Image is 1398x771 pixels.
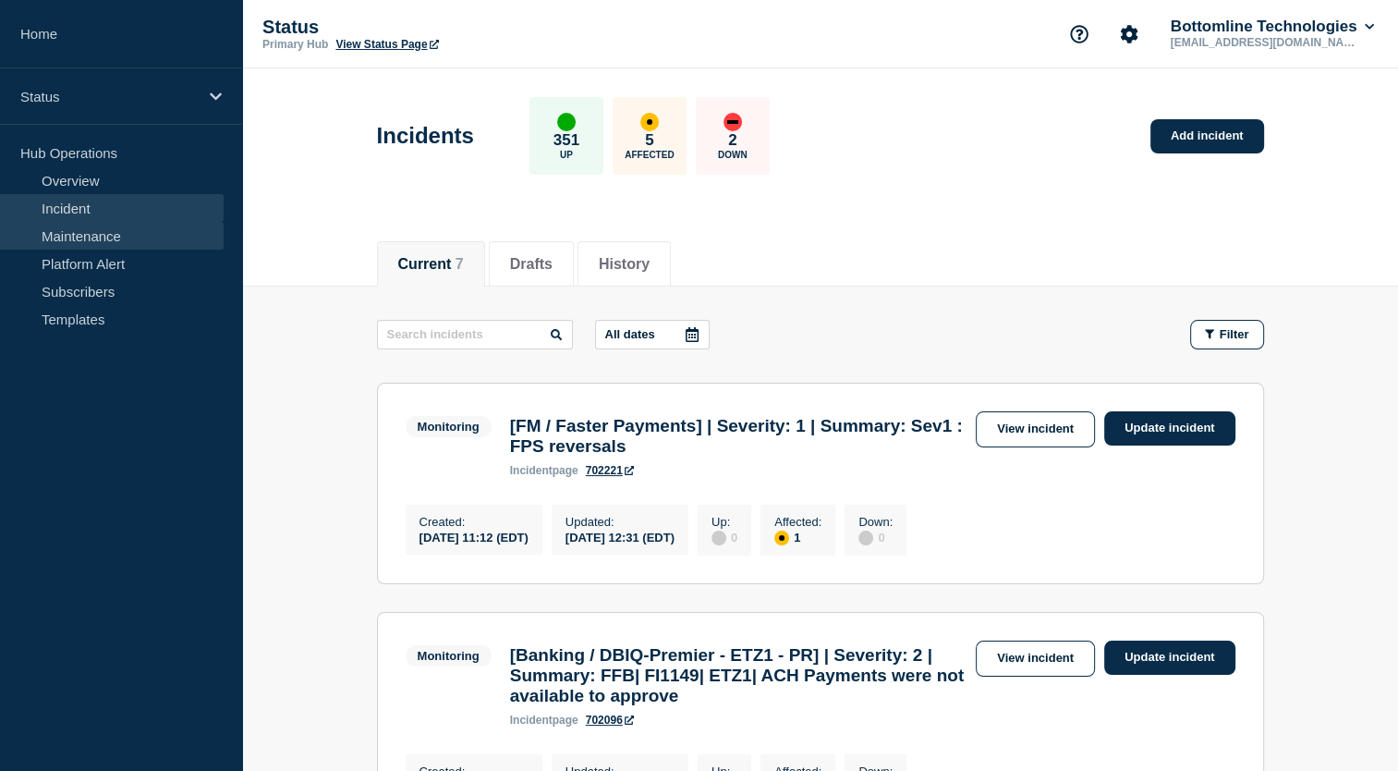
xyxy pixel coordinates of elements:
a: Add incident [1150,119,1264,153]
p: Affected [625,150,674,160]
div: 0 [711,529,737,545]
button: Account settings [1110,15,1149,54]
p: page [510,714,578,727]
div: [DATE] 12:31 (EDT) [565,529,675,545]
div: disabled [858,531,873,545]
button: History [599,256,650,273]
p: Primary Hub [262,38,328,51]
a: Update incident [1104,641,1235,675]
div: down [723,113,742,131]
a: View incident [976,411,1095,447]
a: View Status Page [335,38,438,51]
a: 702096 [586,714,634,727]
button: Current 7 [398,256,464,273]
p: Status [20,89,198,104]
p: 2 [728,131,736,150]
p: page [510,464,578,477]
button: Bottomline Technologies [1167,18,1378,36]
a: Update incident [1104,411,1235,446]
div: up [557,113,576,131]
p: Down [718,150,748,160]
span: 7 [456,256,464,272]
button: All dates [595,320,710,349]
div: [DATE] 11:12 (EDT) [419,529,529,545]
div: affected [640,113,659,131]
h1: Incidents [377,123,474,149]
p: [EMAIL_ADDRESS][DOMAIN_NAME] [1167,36,1359,49]
div: disabled [711,531,726,545]
h3: [Banking / DBIQ-Premier - ETZ1 - PR] | Severity: 2 | Summary: FFB| FI1149| ETZ1| ACH Payments wer... [510,645,966,706]
span: incident [510,464,553,477]
a: 702221 [586,464,634,477]
button: Support [1060,15,1099,54]
div: affected [774,531,789,545]
span: Monitoring [406,645,492,667]
h3: [FM / Faster Payments] | Severity: 1 | Summary: Sev1 : FPS reversals [510,416,966,457]
p: Affected : [774,515,821,529]
p: Up [560,150,573,160]
button: Drafts [510,256,553,273]
a: View incident [976,641,1095,677]
span: Filter [1220,327,1249,341]
button: Filter [1190,320,1264,349]
span: Monitoring [406,416,492,437]
p: Down : [858,515,893,529]
p: 5 [645,131,653,150]
p: 351 [553,131,579,150]
p: Created : [419,515,529,529]
p: Updated : [565,515,675,529]
p: Status [262,17,632,38]
p: All dates [605,327,655,341]
div: 1 [774,529,821,545]
span: incident [510,714,553,727]
input: Search incidents [377,320,573,349]
div: 0 [858,529,893,545]
p: Up : [711,515,737,529]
